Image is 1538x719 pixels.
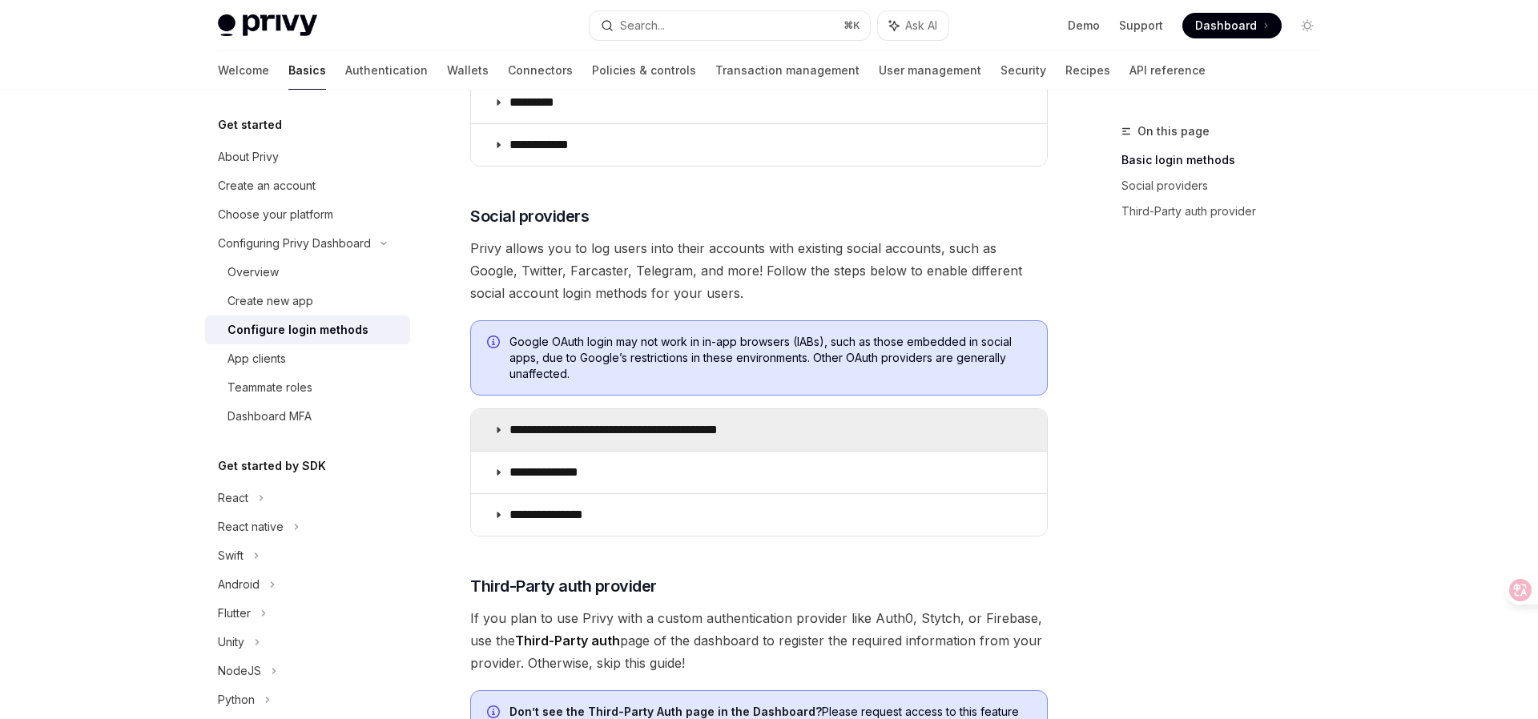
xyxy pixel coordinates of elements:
a: Overview [205,258,410,287]
a: API reference [1129,51,1206,90]
div: Search... [620,16,665,35]
a: Create new app [205,287,410,315]
button: Ask AI [878,11,948,40]
div: React native [218,517,284,536]
div: About Privy [218,147,279,167]
a: Teammate roles [205,373,410,402]
span: Third-Party auth provider [470,575,657,597]
div: Configure login methods [227,320,368,339]
div: Choose your platform [218,205,333,224]
strong: Don’t see the Third-Party Auth page in the Dashboard? [509,705,822,718]
a: Third-Party auth provider [1121,199,1333,224]
a: Social providers [1121,173,1333,199]
a: Create an account [205,171,410,200]
button: Search...⌘K [590,11,870,40]
a: Choose your platform [205,200,410,229]
span: If you plan to use Privy with a custom authentication provider like Auth0, Stytch, or Firebase, u... [470,607,1048,674]
a: User management [879,51,981,90]
div: Flutter [218,604,251,623]
span: ⌘ K [843,19,860,32]
span: Dashboard [1195,18,1257,34]
a: About Privy [205,143,410,171]
div: App clients [227,349,286,368]
div: Unity [218,633,244,652]
a: Dashboard [1182,13,1282,38]
span: On this page [1137,122,1210,141]
a: Support [1119,18,1163,34]
a: Recipes [1065,51,1110,90]
a: Demo [1068,18,1100,34]
a: Configure login methods [205,315,410,344]
svg: Info [487,335,503,351]
div: NodeJS [218,661,261,681]
div: Overview [227,263,279,282]
img: light logo [218,14,317,37]
a: Welcome [218,51,269,90]
a: Transaction management [715,51,860,90]
div: Teammate roles [227,378,312,397]
h5: Get started [218,115,282,135]
span: Privy allows you to log users into their accounts with existing social accounts, such as Google, ... [470,237,1048,304]
a: Wallets [447,51,489,90]
div: Dashboard MFA [227,407,312,426]
div: Configuring Privy Dashboard [218,234,371,253]
a: Authentication [345,51,428,90]
a: Basic login methods [1121,147,1333,173]
span: Google OAuth login may not work in in-app browsers (IABs), such as those embedded in social apps,... [509,334,1031,382]
div: Create an account [218,176,316,195]
a: Dashboard MFA [205,402,410,431]
a: Connectors [508,51,573,90]
a: Basics [288,51,326,90]
button: Toggle dark mode [1294,13,1320,38]
a: Policies & controls [592,51,696,90]
a: Security [1001,51,1046,90]
h5: Get started by SDK [218,456,326,476]
a: App clients [205,344,410,373]
div: Create new app [227,291,313,311]
strong: Third-Party auth [515,633,620,649]
div: Python [218,690,255,709]
div: React [218,488,248,508]
div: Swift [218,546,244,565]
span: Ask AI [905,18,937,34]
span: Social providers [470,205,589,227]
div: Android [218,575,260,594]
